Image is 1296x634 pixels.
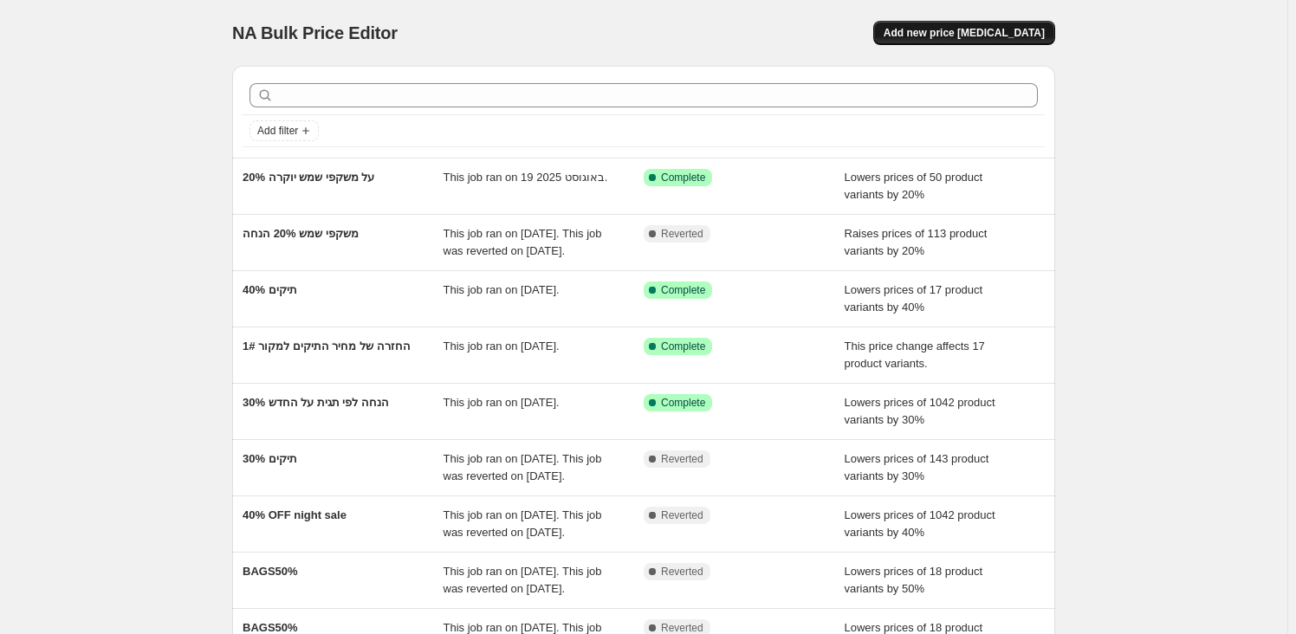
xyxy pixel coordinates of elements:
span: Lowers prices of 1042 product variants by 40% [845,508,995,539]
span: This job ran on [DATE]. This job was reverted on [DATE]. [444,565,602,595]
span: This job ran on [DATE]. [444,396,560,409]
span: Lowers prices of 18 product variants by 50% [845,565,983,595]
button: Add new price [MEDICAL_DATA] [873,21,1055,45]
span: Complete [661,171,705,184]
span: Complete [661,396,705,410]
span: This job ran on 19 באוגוסט 2025. [444,171,608,184]
span: משקפי שמש 20% הנחה [243,227,359,240]
span: 40% OFF night sale [243,508,347,521]
span: This job ran on [DATE]. [444,340,560,353]
span: Add new price [MEDICAL_DATA] [884,26,1045,40]
span: This job ran on [DATE]. This job was reverted on [DATE]. [444,227,602,257]
span: Reverted [661,565,703,579]
span: This job ran on [DATE]. This job was reverted on [DATE]. [444,452,602,482]
span: תיקים 40% [243,283,297,296]
button: Add filter [249,120,319,141]
span: Raises prices of 113 product variants by 20% [845,227,988,257]
span: This job ran on [DATE]. This job was reverted on [DATE]. [444,508,602,539]
span: Lowers prices of 17 product variants by 40% [845,283,983,314]
span: Add filter [257,124,298,138]
span: Complete [661,283,705,297]
span: BAGS50% [243,621,298,634]
span: 20% על משקפי שמש יוקרה [243,171,374,184]
span: Complete [661,340,705,353]
span: Reverted [661,452,703,466]
span: החזרה של מחיר התיקים למקור 1# [243,340,411,353]
span: Reverted [661,227,703,241]
span: NA Bulk Price Editor [232,23,398,42]
span: This job ran on [DATE]. [444,283,560,296]
span: BAGS50% [243,565,298,578]
span: Lowers prices of 1042 product variants by 30% [845,396,995,426]
span: 30% הנחה לפי תגית על החדש [243,396,389,409]
span: תיקים 30% [243,452,297,465]
span: Reverted [661,508,703,522]
span: Lowers prices of 143 product variants by 30% [845,452,989,482]
span: This price change affects 17 product variants. [845,340,985,370]
span: Lowers prices of 50 product variants by 20% [845,171,983,201]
